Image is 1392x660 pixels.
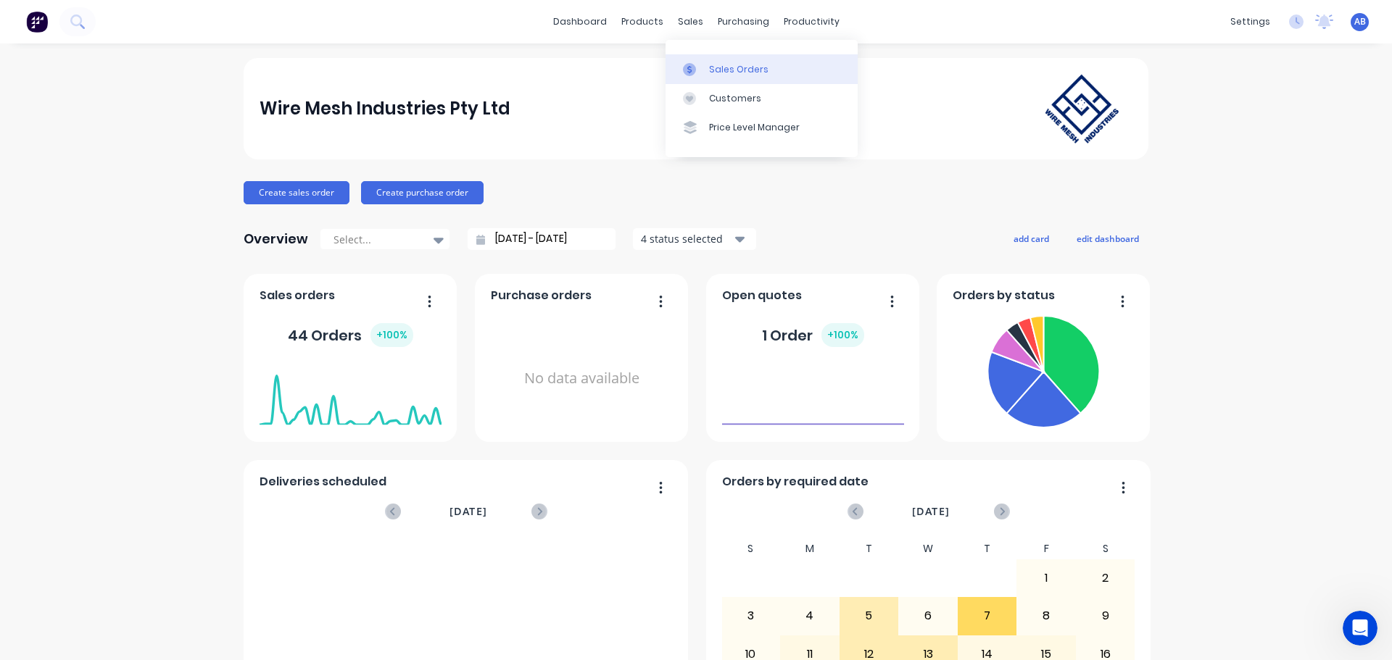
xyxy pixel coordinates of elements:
iframe: Intercom live chat [1343,611,1377,646]
span: Open quotes [722,287,802,304]
div: W [898,538,958,559]
span: [DATE] [449,504,487,519]
span: Purchase orders [491,287,592,304]
div: M [780,538,840,559]
div: T [958,538,1017,559]
div: 7 [958,598,1016,634]
div: 4 status selected [641,231,732,246]
span: Orders by required date [722,473,869,490]
div: sales [671,11,710,33]
button: Create sales order [244,181,349,204]
div: Customers [709,92,761,105]
div: S [721,538,781,559]
div: 1 Order [762,323,864,347]
div: purchasing [710,11,776,33]
div: 3 [722,598,780,634]
div: products [614,11,671,33]
div: 6 [899,598,957,634]
a: Customers [666,84,858,113]
div: Price Level Manager [709,121,800,134]
div: 8 [1017,598,1075,634]
button: 4 status selected [633,228,756,250]
div: 44 Orders [288,323,413,347]
a: Price Level Manager [666,113,858,142]
div: + 100 % [821,323,864,347]
div: productivity [776,11,847,33]
span: [DATE] [912,504,950,519]
div: settings [1223,11,1277,33]
div: No data available [491,310,673,447]
div: 5 [840,598,898,634]
div: Wire Mesh Industries Pty Ltd [260,94,510,123]
div: Overview [244,225,308,254]
div: 1 [1017,560,1075,596]
div: S [1076,538,1135,559]
button: add card [1004,229,1058,248]
div: 4 [781,598,839,634]
div: T [840,538,899,559]
span: Sales orders [260,287,335,304]
a: Sales Orders [666,54,858,83]
button: edit dashboard [1067,229,1148,248]
img: Factory [26,11,48,33]
div: 2 [1077,560,1135,596]
span: Orders by status [953,287,1055,304]
div: Sales Orders [709,63,768,76]
div: + 100 % [370,323,413,347]
div: F [1016,538,1076,559]
img: Wire Mesh Industries Pty Ltd [1031,60,1132,157]
div: 9 [1077,598,1135,634]
span: AB [1354,15,1366,28]
button: Create purchase order [361,181,484,204]
a: dashboard [546,11,614,33]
